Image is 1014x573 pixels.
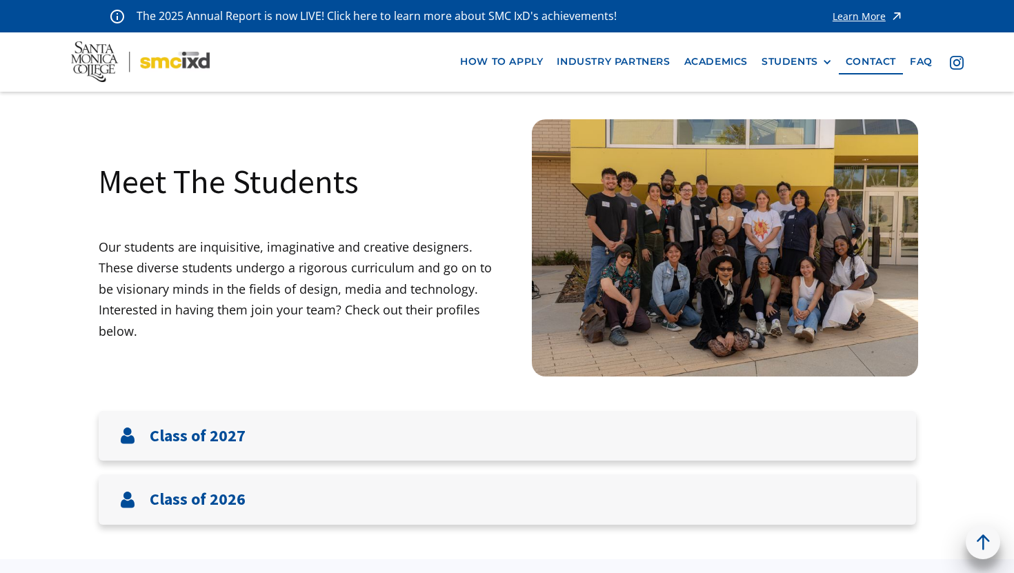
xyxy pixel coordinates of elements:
[119,428,136,444] img: User icon
[137,7,618,26] p: The 2025 Annual Report is now LIVE! Click here to learn more about SMC IxD's achievements!
[950,56,964,70] img: icon - instagram
[762,56,832,68] div: STUDENTS
[677,49,755,74] a: Academics
[119,492,136,508] img: User icon
[150,426,246,446] h3: Class of 2027
[550,49,677,74] a: industry partners
[99,160,359,203] h1: Meet The Students
[453,49,550,74] a: how to apply
[150,490,246,510] h3: Class of 2026
[833,12,886,21] div: Learn More
[833,7,904,26] a: Learn More
[110,9,124,23] img: icon - information - alert
[966,525,1000,559] a: back to top
[762,56,818,68] div: STUDENTS
[71,41,210,82] img: Santa Monica College - SMC IxD logo
[839,49,903,74] a: contact
[532,119,918,376] img: Santa Monica College IxD Students engaging with industry
[890,7,904,26] img: icon - arrow - alert
[99,237,508,342] p: Our students are inquisitive, imaginative and creative designers. These diverse students undergo ...
[903,49,940,74] a: faq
